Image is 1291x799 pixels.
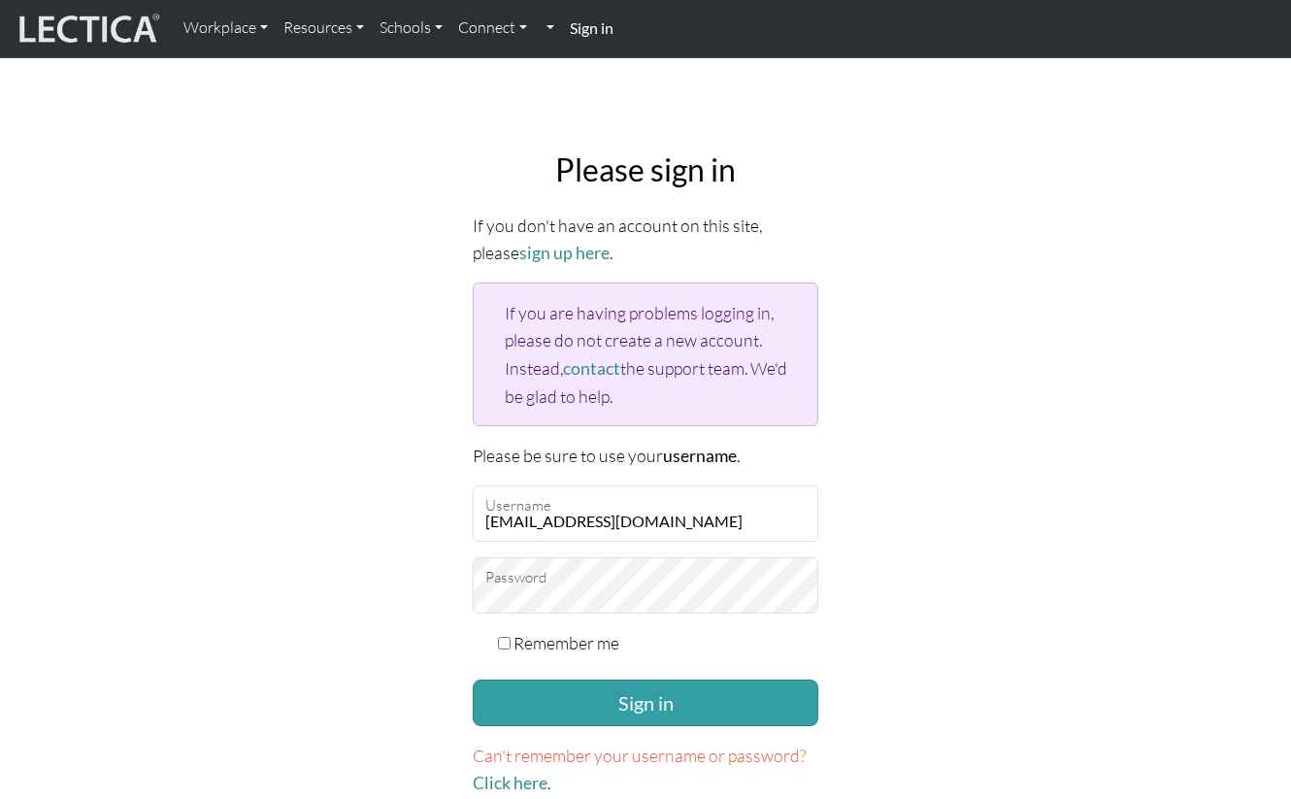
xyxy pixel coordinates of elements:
a: Schools [372,8,450,49]
a: Resources [276,8,372,49]
div: If you are having problems logging in, please do not create a new account. Instead, the support t... [473,283,818,426]
a: Workplace [176,8,276,49]
strong: Sign in [570,18,613,37]
button: Sign in [473,680,818,726]
h2: Please sign in [473,151,818,188]
strong: username [663,446,737,466]
p: . [473,742,818,797]
a: Connect [450,8,535,49]
p: Please be sure to use your . [473,442,818,470]
a: sign up here [519,243,610,263]
p: If you don't have an account on this site, please . [473,212,818,267]
input: Username [473,485,818,542]
img: lecticalive [15,11,160,48]
label: Remember me [513,629,619,656]
span: Can't remember your username or password? [473,745,807,766]
a: contact [563,358,620,379]
a: Click here [473,773,547,793]
a: Sign in [562,8,621,50]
